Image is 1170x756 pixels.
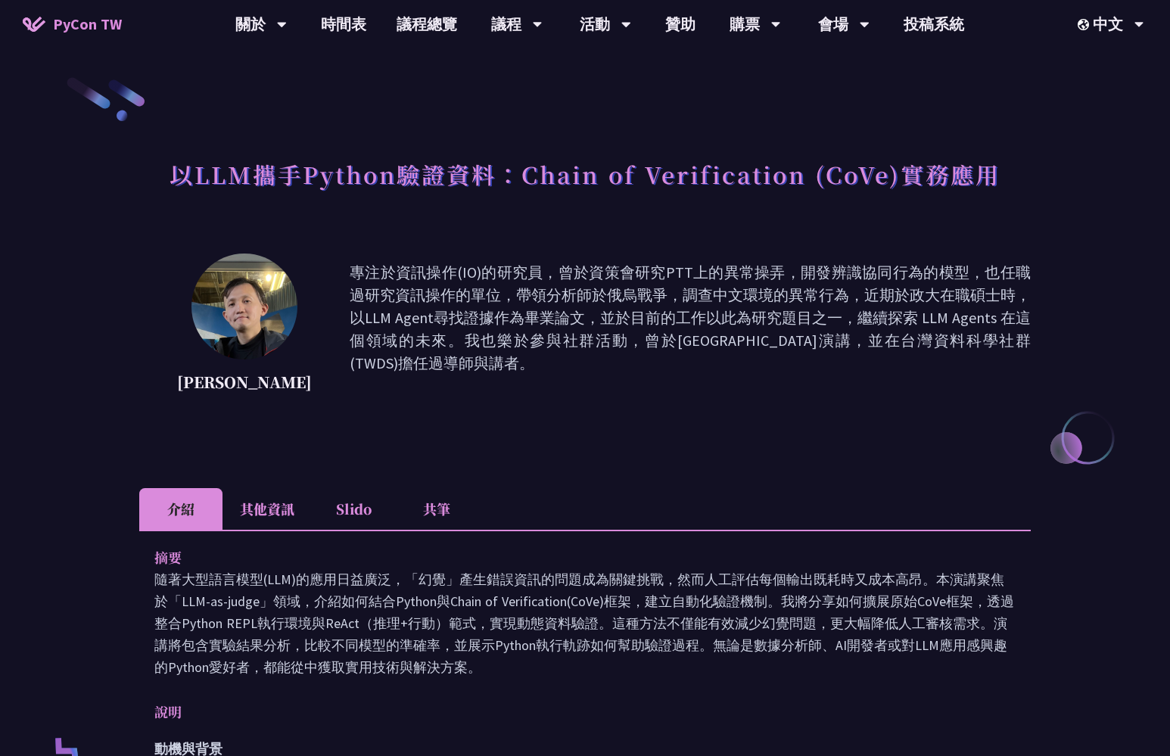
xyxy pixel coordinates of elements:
p: 專注於資訊操作(IO)的研究員，曾於資策會研究PTT上的異常操弄，開發辨識協同行為的模型，也任職過研究資訊操作的單位，帶領分析師於俄烏戰爭，調查中文環境的異常行為，近期於政大在職碩士時，以LLM... [350,261,1031,397]
li: 其他資訊 [222,488,312,530]
img: Home icon of PyCon TW 2025 [23,17,45,32]
p: 說明 [154,701,985,723]
h1: 以LLM攜手Python驗證資料：Chain of Verification (CoVe)實務應用 [170,151,1000,197]
p: 摘要 [154,546,985,568]
img: Kevin Tseng [191,254,297,359]
li: Slido [312,488,395,530]
a: PyCon TW [8,5,137,43]
p: 隨著大型語言模型(LLM)的應用日益廣泛，「幻覺」產生錯誤資訊的問題成為關鍵挑戰，然而人工評估每個輸出既耗時又成本高昂。本演講聚焦於「LLM-as-judge」領域，介紹如何結合Python與C... [154,568,1016,678]
img: Locale Icon [1078,19,1093,30]
li: 介紹 [139,488,222,530]
p: [PERSON_NAME] [177,371,312,394]
span: PyCon TW [53,13,122,36]
li: 共筆 [395,488,478,530]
